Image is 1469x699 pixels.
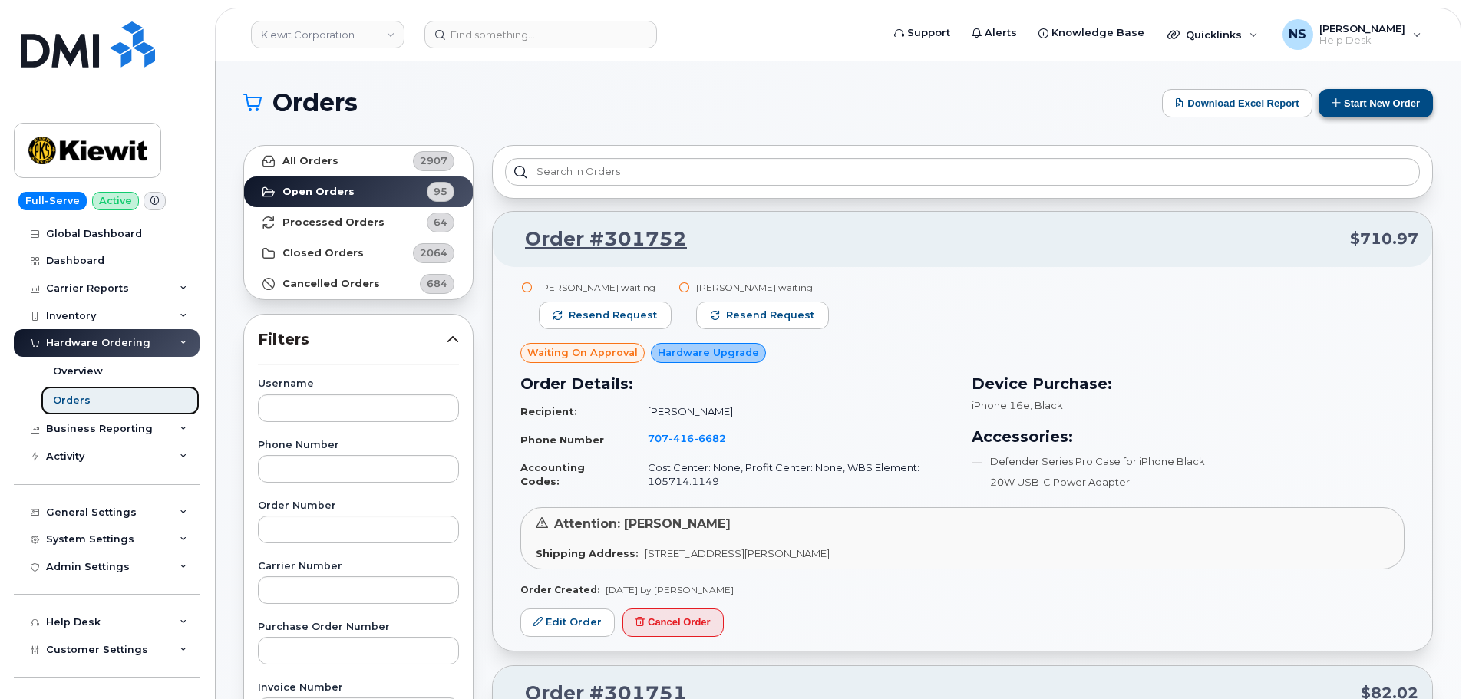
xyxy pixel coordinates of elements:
span: 2907 [420,153,447,168]
a: Order #301752 [507,226,687,253]
iframe: Messenger Launcher [1402,632,1457,687]
strong: Order Created: [520,584,599,595]
label: Carrier Number [258,562,459,572]
label: Phone Number [258,440,459,450]
span: 684 [427,276,447,291]
div: [PERSON_NAME] waiting [696,281,829,294]
label: Username [258,379,459,389]
strong: Open Orders [282,186,355,198]
button: Start New Order [1319,89,1433,117]
strong: Cancelled Orders [282,278,380,290]
strong: Phone Number [520,434,604,446]
button: Download Excel Report [1162,89,1312,117]
a: Edit Order [520,608,615,637]
span: Attention: [PERSON_NAME] [554,516,731,531]
h3: Device Purchase: [972,372,1405,395]
button: Resend request [696,302,829,329]
h3: Accessories: [972,425,1405,448]
a: Closed Orders2064 [244,238,473,269]
span: [STREET_ADDRESS][PERSON_NAME] [645,547,830,559]
span: Resend request [726,308,814,322]
strong: Accounting Codes: [520,461,585,488]
span: [DATE] by [PERSON_NAME] [606,584,734,595]
a: 7074166682 [648,432,744,444]
strong: Shipping Address: [536,547,639,559]
label: Order Number [258,501,459,511]
button: Resend request [539,302,672,329]
span: Filters [258,328,447,351]
span: $710.97 [1350,228,1418,250]
span: iPhone 16e [972,399,1030,411]
td: [PERSON_NAME] [634,398,953,425]
span: Orders [272,91,358,114]
span: Resend request [569,308,657,322]
a: All Orders2907 [244,146,473,176]
strong: Processed Orders [282,216,385,229]
label: Purchase Order Number [258,622,459,632]
span: Hardware Upgrade [658,345,759,360]
li: Defender Series Pro Case for iPhone Black [972,454,1405,469]
div: [PERSON_NAME] waiting [539,281,672,294]
span: Waiting On Approval [527,345,638,360]
strong: All Orders [282,155,338,167]
h3: Order Details: [520,372,953,395]
span: 2064 [420,246,447,260]
span: 64 [434,215,447,229]
span: , Black [1030,399,1063,411]
span: 416 [668,432,694,444]
a: Open Orders95 [244,176,473,207]
a: Cancelled Orders684 [244,269,473,299]
a: Processed Orders64 [244,207,473,238]
label: Invoice Number [258,683,459,693]
span: 707 [648,432,726,444]
strong: Recipient: [520,405,577,417]
li: 20W USB-C Power Adapter [972,475,1405,490]
span: 6682 [694,432,726,444]
button: Cancel Order [622,608,724,637]
td: Cost Center: None, Profit Center: None, WBS Element: 105714.1149 [634,454,953,495]
strong: Closed Orders [282,247,364,259]
input: Search in orders [505,158,1420,186]
span: 95 [434,184,447,199]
